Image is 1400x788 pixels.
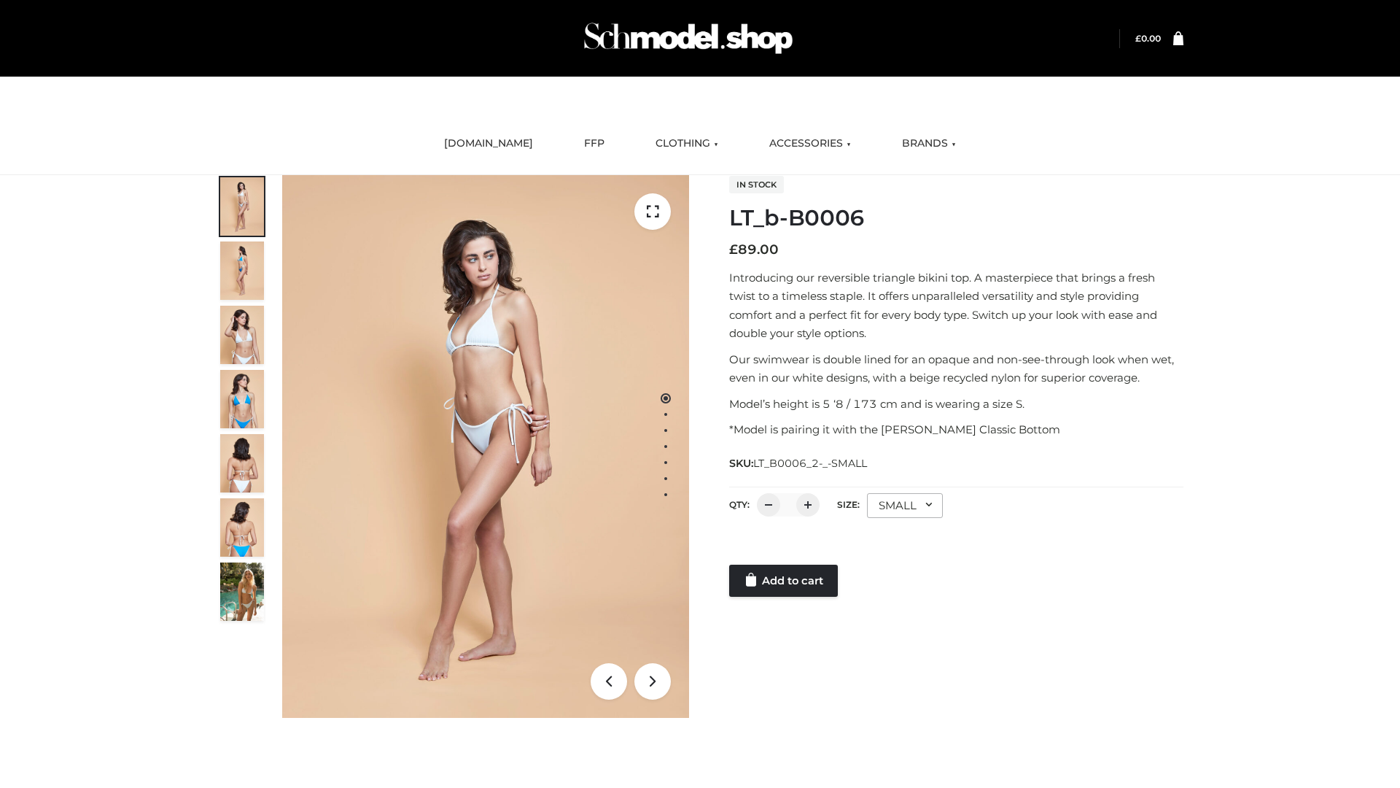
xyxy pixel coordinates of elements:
[837,499,860,510] label: Size:
[729,350,1183,387] p: Our swimwear is double lined for an opaque and non-see-through look when wet, even in our white d...
[220,370,264,428] img: ArielClassicBikiniTop_CloudNine_AzureSky_OW114ECO_4-scaled.jpg
[729,242,738,258] span: £
[433,128,544,160] a: [DOMAIN_NAME]
[220,563,264,621] img: Arieltop_CloudNine_AzureSky2.jpg
[729,395,1183,414] p: Model’s height is 5 ‘8 / 173 cm and is wearing a size S.
[220,242,264,300] img: ArielClassicBikiniTop_CloudNine_AzureSky_OW114ECO_2-scaled.jpg
[729,499,750,510] label: QTY:
[282,175,689,718] img: ArielClassicBikiniTop_CloudNine_AzureSky_OW114ECO_1
[573,128,615,160] a: FFP
[729,269,1183,343] p: Introducing our reversible triangle bikini top. A masterpiece that brings a fresh twist to a time...
[891,128,967,160] a: BRANDS
[220,498,264,557] img: ArielClassicBikiniTop_CloudNine_AzureSky_OW114ECO_8-scaled.jpg
[220,177,264,236] img: ArielClassicBikiniTop_CloudNine_AzureSky_OW114ECO_1-scaled.jpg
[729,455,868,472] span: SKU:
[645,128,729,160] a: CLOTHING
[753,457,867,470] span: LT_B0006_2-_-SMALL
[729,420,1183,439] p: *Model is pairing it with the [PERSON_NAME] Classic Bottom
[867,493,943,518] div: SMALL
[220,306,264,364] img: ArielClassicBikiniTop_CloudNine_AzureSky_OW114ECO_3-scaled.jpg
[1135,33,1161,44] a: £0.00
[220,434,264,492] img: ArielClassicBikiniTop_CloudNine_AzureSky_OW114ECO_7-scaled.jpg
[1135,33,1161,44] bdi: 0.00
[729,565,838,597] a: Add to cart
[579,9,798,67] img: Schmodel Admin 964
[1135,33,1141,44] span: £
[729,205,1183,231] h1: LT_b-B0006
[729,242,779,258] bdi: 89.00
[729,176,784,193] span: In stock
[758,128,862,160] a: ACCESSORIES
